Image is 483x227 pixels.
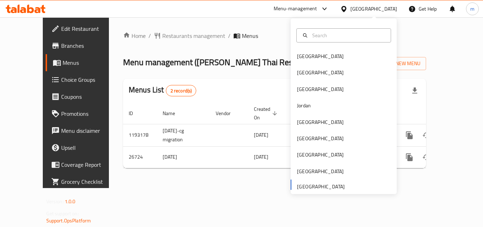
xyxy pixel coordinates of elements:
span: Vendor [216,109,240,118]
span: 1.0.0 [65,197,76,206]
a: Menus [46,54,123,71]
span: Coupons [61,92,118,101]
span: Menu disclaimer [61,126,118,135]
span: 2 record(s) [166,87,196,94]
span: Created On [254,105,279,122]
a: Branches [46,37,123,54]
a: Coupons [46,88,123,105]
td: [DATE] [157,146,210,168]
a: Promotions [46,105,123,122]
span: Name [163,109,184,118]
button: more [401,149,418,166]
button: more [401,127,418,144]
span: ID [129,109,142,118]
div: [GEOGRAPHIC_DATA] [297,118,344,126]
span: Add New Menu [377,59,420,68]
span: [DATE] [254,152,268,161]
h2: Menus List [129,85,196,96]
span: Upsell [61,143,118,152]
span: Get support on: [46,209,79,218]
input: Search [309,32,386,39]
a: Upsell [46,139,123,156]
nav: breadcrumb [123,32,426,40]
span: [DATE] [254,130,268,140]
td: [DATE]-cg migration [157,124,210,146]
a: Menu disclaimer [46,122,123,139]
span: m [470,5,475,13]
td: 1193178 [123,124,157,146]
a: Support.OpsPlatform [46,216,91,225]
button: Change Status [418,149,435,166]
li: / [149,32,151,40]
button: Change Status [418,127,435,144]
span: Restaurants management [162,32,225,40]
span: Menu management ( [PERSON_NAME] Thai Restaurant ) [123,54,321,70]
div: Total records count [166,85,197,96]
span: Edit Restaurant [61,24,118,33]
a: Choice Groups [46,71,123,88]
span: Coverage Report [61,160,118,169]
span: Promotions [61,109,118,118]
a: Edit Restaurant [46,20,123,37]
span: Choice Groups [61,75,118,84]
a: Grocery Checklist [46,173,123,190]
div: [GEOGRAPHIC_DATA] [297,135,344,142]
div: [GEOGRAPHIC_DATA] [350,5,397,13]
span: Menus [63,58,118,67]
a: Restaurants management [154,32,225,40]
a: Coverage Report [46,156,123,173]
div: [GEOGRAPHIC_DATA] [297,69,344,76]
div: [GEOGRAPHIC_DATA] [297,168,344,175]
span: Menus [242,32,258,40]
div: [GEOGRAPHIC_DATA] [297,52,344,60]
span: Branches [61,41,118,50]
div: [GEOGRAPHIC_DATA] [297,151,344,159]
div: Jordan [297,102,311,109]
div: Menu-management [274,5,317,13]
div: [GEOGRAPHIC_DATA] [297,85,344,93]
div: Export file [406,82,423,99]
span: Grocery Checklist [61,177,118,186]
button: Add New Menu [371,57,426,70]
td: 26724 [123,146,157,168]
a: Home [123,32,146,40]
span: Version: [46,197,64,206]
li: / [228,32,231,40]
